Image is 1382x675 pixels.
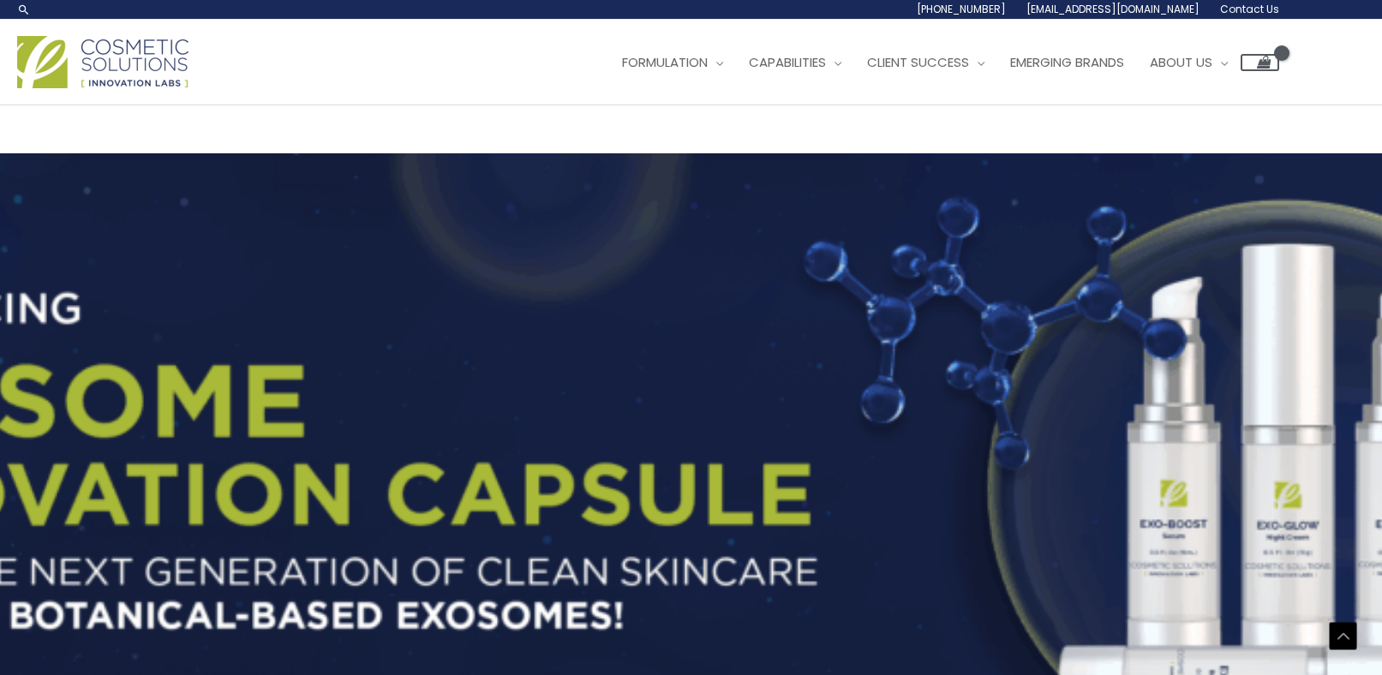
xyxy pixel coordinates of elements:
a: Client Success [854,37,997,88]
a: Search icon link [17,3,31,16]
a: Emerging Brands [997,37,1137,88]
span: Client Success [867,53,969,71]
nav: Site Navigation [596,37,1279,88]
a: Formulation [609,37,736,88]
img: Cosmetic Solutions Logo [17,36,188,88]
span: Contact Us [1220,2,1279,16]
span: About Us [1150,53,1212,71]
span: Capabilities [749,53,826,71]
a: Capabilities [736,37,854,88]
span: Emerging Brands [1010,53,1124,71]
a: About Us [1137,37,1241,88]
span: Formulation [622,53,708,71]
span: [PHONE_NUMBER] [917,2,1006,16]
span: [EMAIL_ADDRESS][DOMAIN_NAME] [1026,2,1200,16]
a: View Shopping Cart, empty [1241,54,1279,71]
